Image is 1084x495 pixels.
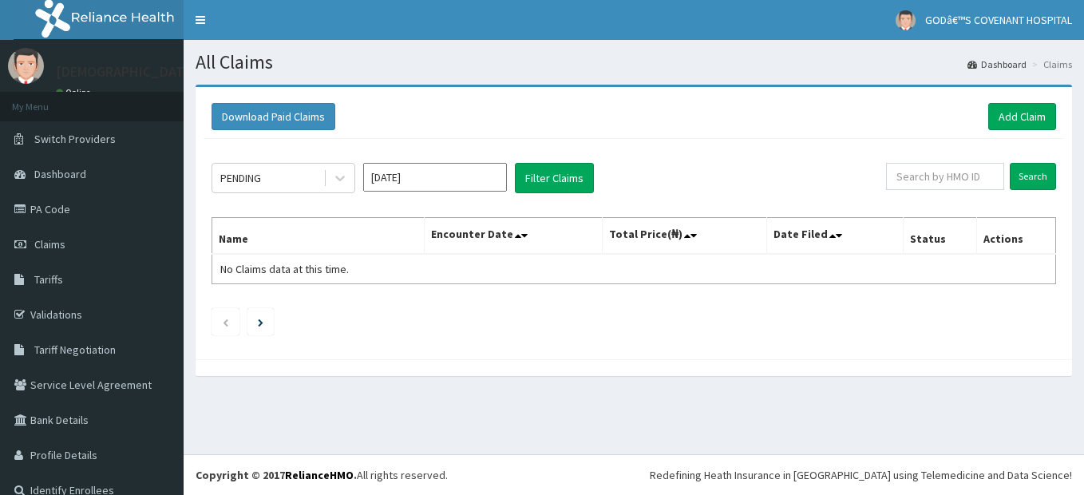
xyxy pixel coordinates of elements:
[1010,163,1056,190] input: Search
[34,237,65,251] span: Claims
[967,57,1027,71] a: Dashboard
[896,10,916,30] img: User Image
[8,48,44,84] img: User Image
[222,315,229,329] a: Previous page
[650,467,1072,483] div: Redefining Heath Insurance in [GEOGRAPHIC_DATA] using Telemedicine and Data Science!
[925,13,1072,27] span: GODâ€™S COVENANT HOSPITAL
[988,103,1056,130] a: Add Claim
[220,262,349,276] span: No Claims data at this time.
[425,218,603,255] th: Encounter Date
[212,218,425,255] th: Name
[285,468,354,482] a: RelianceHMO
[886,163,1004,190] input: Search by HMO ID
[212,103,335,130] button: Download Paid Claims
[976,218,1055,255] th: Actions
[363,163,507,192] input: Select Month and Year
[56,87,94,98] a: Online
[56,65,344,79] p: [DEMOGRAPHIC_DATA]’S [GEOGRAPHIC_DATA]
[196,468,357,482] strong: Copyright © 2017 .
[34,132,116,146] span: Switch Providers
[34,343,116,357] span: Tariff Negotiation
[220,170,261,186] div: PENDING
[515,163,594,193] button: Filter Claims
[767,218,904,255] th: Date Filed
[903,218,976,255] th: Status
[1028,57,1072,71] li: Claims
[34,167,86,181] span: Dashboard
[184,454,1084,495] footer: All rights reserved.
[602,218,766,255] th: Total Price(₦)
[196,52,1072,73] h1: All Claims
[34,272,63,287] span: Tariffs
[258,315,263,329] a: Next page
